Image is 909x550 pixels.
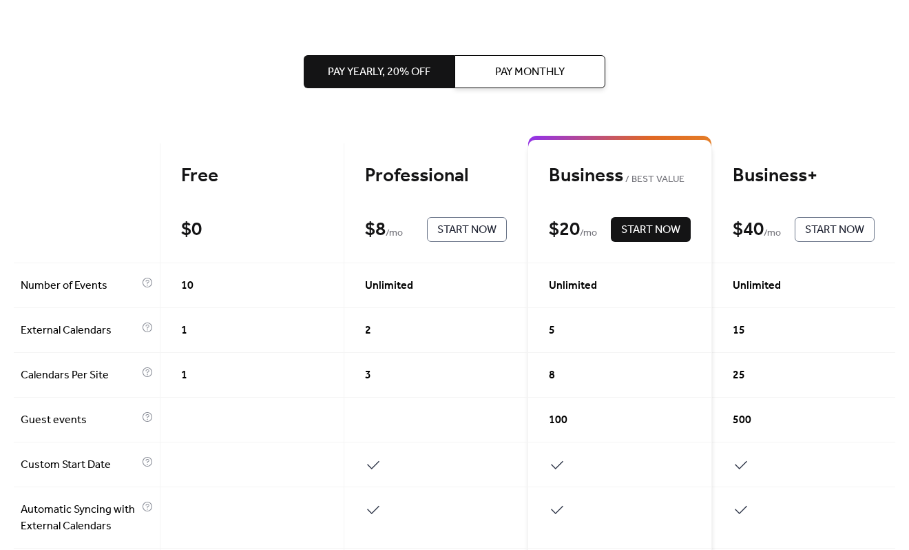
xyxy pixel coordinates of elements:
span: 1 [181,367,187,384]
span: Start Now [621,222,680,238]
span: 1 [181,323,187,339]
span: / mo [580,225,597,242]
span: 5 [549,323,555,339]
div: Business+ [733,164,875,188]
button: Pay Yearly, 20% off [304,55,454,88]
span: 2 [365,323,371,339]
span: Pay Monthly [495,64,565,81]
div: Free [181,164,323,188]
span: BEST VALUE [623,172,685,188]
button: Start Now [795,217,875,242]
div: $ 20 [549,218,580,242]
span: Start Now [805,222,864,238]
span: Number of Events [21,278,138,294]
span: 10 [181,278,194,294]
span: 8 [549,367,555,384]
span: Unlimited [733,278,781,294]
span: External Calendars [21,323,138,339]
span: Guest events [21,412,138,429]
div: $ 0 [181,218,202,242]
span: 3 [365,367,371,384]
span: / mo [764,225,781,242]
span: Unlimited [549,278,597,294]
span: 15 [733,323,745,339]
span: Custom Start Date [21,457,138,473]
div: $ 8 [365,218,386,242]
span: / mo [386,225,403,242]
button: Pay Monthly [454,55,605,88]
div: Business [549,164,691,188]
span: 25 [733,367,745,384]
div: Professional [365,164,507,188]
span: 100 [549,412,567,429]
button: Start Now [427,217,507,242]
span: Unlimited [365,278,413,294]
button: Start Now [611,217,691,242]
span: Calendars Per Site [21,367,138,384]
span: 500 [733,412,751,429]
span: Pay Yearly, 20% off [328,64,430,81]
span: Start Now [437,222,497,238]
span: Automatic Syncing with External Calendars [21,502,138,535]
div: $ 40 [733,218,764,242]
